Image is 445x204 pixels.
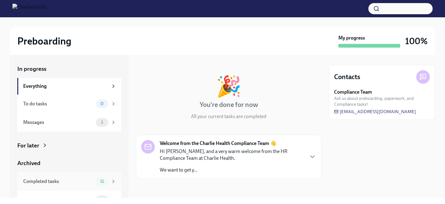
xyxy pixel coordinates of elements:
[97,198,107,202] span: 0
[160,167,304,173] p: We want to get y...
[160,140,276,147] strong: Welcome from the Charlie Health Compliance Team 👋
[23,83,108,90] div: Everything
[23,119,93,126] div: Messages
[334,96,430,107] span: Ask us about preboarding, paperwork, and Compliance tasks!
[97,101,107,106] span: 0
[17,65,121,73] a: In progress
[17,78,121,95] a: Everything
[191,113,266,120] p: All your current tasks are completed
[96,179,108,184] span: 11
[334,89,372,96] strong: Compliance Team
[17,95,121,113] a: To do tasks0
[17,113,121,132] a: Messages1
[338,35,365,41] strong: My progress
[160,148,304,162] p: Hi [PERSON_NAME], and a very warm welcome from the HR Compliance Team at Charlie Health.
[136,53,165,61] div: In progress
[17,159,121,167] a: Archived
[23,178,93,185] div: Completed tasks
[334,72,360,82] h4: Contacts
[23,100,93,107] div: To do tasks
[17,142,39,150] div: For later
[97,120,107,125] span: 1
[12,4,47,14] img: CharlieHealth
[17,35,71,47] h2: Preboarding
[23,197,93,203] div: Messages
[334,108,416,115] a: [EMAIL_ADDRESS][DOMAIN_NAME]
[17,142,121,150] a: For later
[216,76,241,96] div: 🎉
[17,172,121,191] a: Completed tasks11
[200,100,258,109] h4: You're done for now
[405,36,428,47] h3: 100%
